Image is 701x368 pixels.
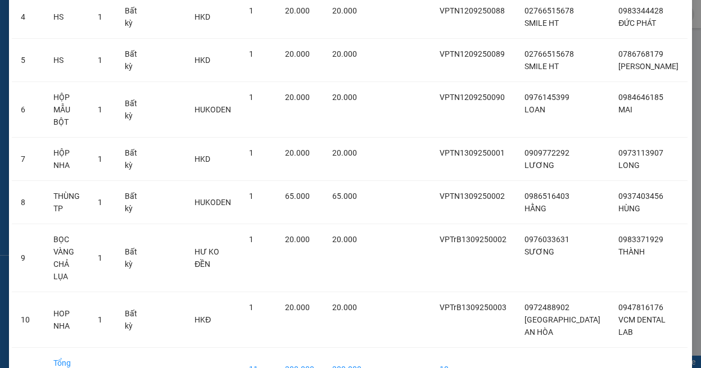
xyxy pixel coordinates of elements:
[195,12,210,21] span: HKD
[618,247,645,256] span: THÀNH
[524,49,574,58] span: 02766515678
[44,82,89,138] td: HỘP MẪU BỘT
[618,161,640,170] span: LONG
[332,235,357,244] span: 20.000
[249,303,254,312] span: 1
[12,224,44,292] td: 9
[116,181,150,224] td: Bất kỳ
[440,6,505,15] span: VPTN1209250088
[249,93,254,102] span: 1
[12,181,44,224] td: 8
[440,49,505,58] span: VPTN1209250089
[116,39,150,82] td: Bất kỳ
[116,224,150,292] td: Bất kỳ
[524,315,600,337] span: [GEOGRAPHIC_DATA] AN HÒA
[12,39,44,82] td: 5
[524,6,574,15] span: 02766515678
[98,315,102,324] span: 1
[332,303,357,312] span: 20.000
[524,247,554,256] span: SƯƠNG
[524,204,546,213] span: HẰNG
[44,138,89,181] td: HỘP NHA
[285,6,310,15] span: 20.000
[332,93,357,102] span: 20.000
[524,105,545,114] span: LOAN
[440,93,505,102] span: VPTN1209250090
[98,198,102,207] span: 1
[618,204,640,213] span: HÙNG
[440,192,505,201] span: VPTN1309250002
[249,192,254,201] span: 1
[285,303,310,312] span: 20.000
[249,235,254,244] span: 1
[618,19,656,28] span: ĐỨC PHÁT
[285,235,310,244] span: 20.000
[618,6,663,15] span: 0983344428
[12,138,44,181] td: 7
[618,315,666,337] span: VCM DENTAL LAB
[195,247,219,269] span: HƯ KO ĐỀN
[524,161,554,170] span: LƯƠNG
[44,39,89,82] td: HS
[285,49,310,58] span: 20.000
[12,82,44,138] td: 6
[249,6,254,15] span: 1
[440,303,506,312] span: VPTrB1309250003
[524,62,559,71] span: SMILE HT
[98,56,102,65] span: 1
[285,148,310,157] span: 20.000
[195,198,231,207] span: HUKODEN
[524,192,569,201] span: 0986516403
[332,49,357,58] span: 20.000
[440,148,505,157] span: VPTN1309250001
[195,105,231,114] span: HUKODEN
[618,235,663,244] span: 0983371929
[116,82,150,138] td: Bất kỳ
[98,105,102,114] span: 1
[524,93,569,102] span: 0976145399
[524,19,559,28] span: SMILE HT
[618,49,663,58] span: 0786768179
[12,292,44,348] td: 10
[44,292,89,348] td: HOP NHA
[332,6,357,15] span: 20.000
[618,303,663,312] span: 0947816176
[195,155,210,163] span: HKD
[618,93,663,102] span: 0984646185
[285,192,310,201] span: 65.000
[98,253,102,262] span: 1
[98,12,102,21] span: 1
[195,56,210,65] span: HKD
[332,192,357,201] span: 65.000
[524,235,569,244] span: 0976033631
[524,148,569,157] span: 0909772292
[249,148,254,157] span: 1
[440,235,506,244] span: VPTrB1309250002
[332,148,357,157] span: 20.000
[618,192,663,201] span: 0937403456
[618,148,663,157] span: 0973113907
[195,315,211,324] span: HKĐ
[249,49,254,58] span: 1
[116,138,150,181] td: Bất kỳ
[44,224,89,292] td: BỌC VÀNG CHẢ LỤA
[618,105,632,114] span: MAI
[98,155,102,163] span: 1
[524,303,569,312] span: 0972488902
[116,292,150,348] td: Bất kỳ
[44,181,89,224] td: THÙNG TP
[285,93,310,102] span: 20.000
[618,62,679,71] span: [PERSON_NAME]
